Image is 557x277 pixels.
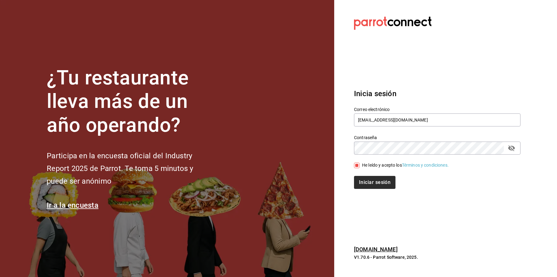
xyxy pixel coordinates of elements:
[354,107,520,111] label: Correo electrónico
[354,254,520,260] p: V1.70.6 - Parrot Software, 2025.
[47,150,214,187] h2: Participa en la encuesta oficial del Industry Report 2025 de Parrot. Te toma 5 minutos y puede se...
[354,176,395,189] button: Iniciar sesión
[354,88,520,99] h3: Inicia sesión
[402,163,449,168] a: Términos y condiciones.
[354,246,398,253] a: [DOMAIN_NAME]
[354,135,520,139] label: Contraseña
[354,113,520,126] input: Ingresa tu correo electrónico
[47,66,214,137] h1: ¿Tu restaurante lleva más de un año operando?
[47,201,98,210] a: Ir a la encuesta
[362,162,449,168] div: He leído y acepto los
[506,143,517,153] button: passwordField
